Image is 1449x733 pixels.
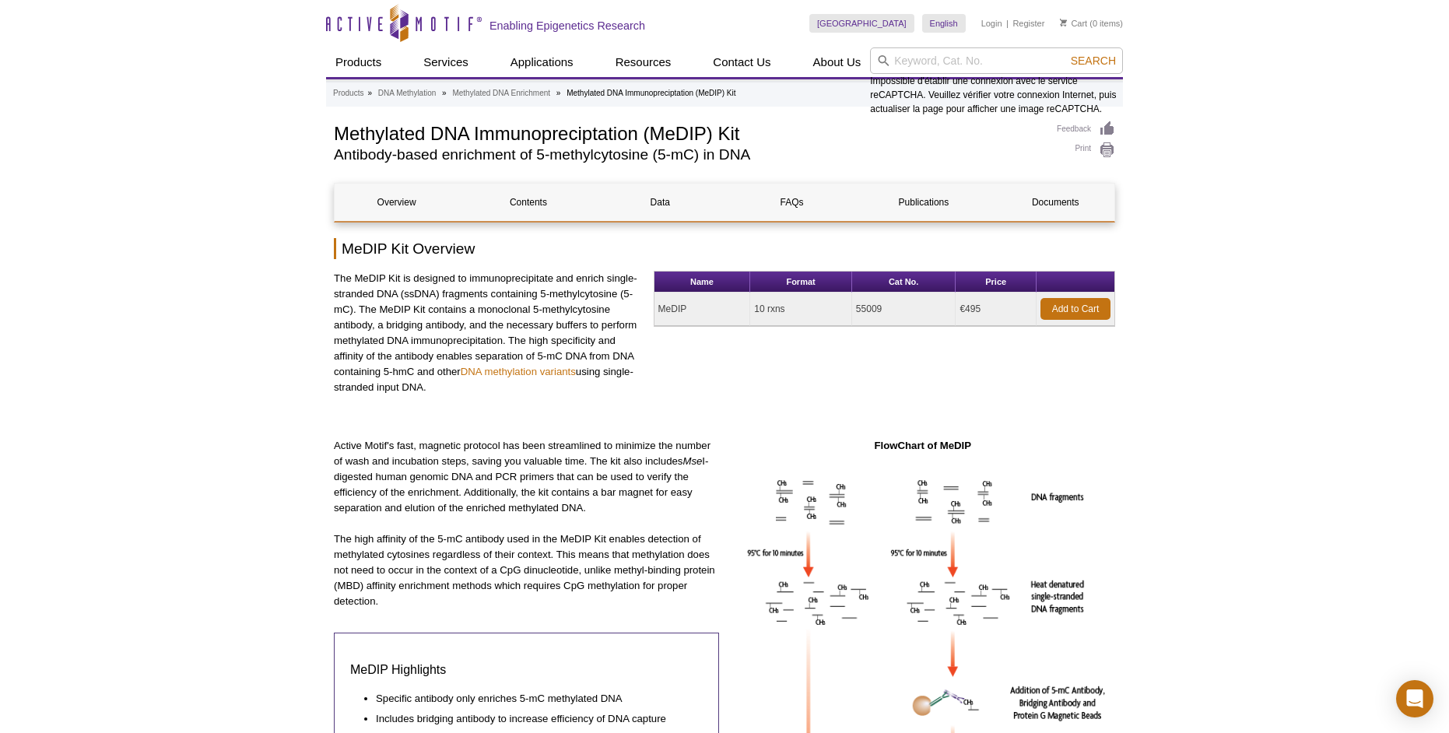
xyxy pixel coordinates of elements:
[501,47,583,77] a: Applications
[567,89,735,97] li: Methylated DNA Immunopreciptation (MeDIP) Kit
[730,184,854,221] a: FAQs
[489,19,645,33] h2: Enabling Epigenetics Research
[1057,121,1115,138] a: Feedback
[852,272,956,293] th: Cat No.
[334,531,719,609] p: The high affinity of the 5-mC antibody used in the MeDIP Kit enables detection of methylated cyto...
[334,121,1041,144] h1: Methylated DNA Immunopreciptation (MeDIP) Kit
[350,661,703,679] h3: MeDIP Highlights
[809,14,914,33] a: [GEOGRAPHIC_DATA]
[1040,298,1110,320] a: Add to Cart
[654,272,751,293] th: Name
[922,14,966,33] a: English
[956,272,1037,293] th: Price
[981,18,1002,29] a: Login
[452,86,550,100] a: Methylated DNA Enrichment
[750,272,852,293] th: Format
[598,184,722,221] a: Data
[870,47,1123,116] div: Impossible d'établir une connexion avec le service reCAPTCHA. Veuillez vérifier votre connexion I...
[376,691,687,707] li: Specific antibody only enriches 5-mC methylated DNA
[1060,18,1087,29] a: Cart
[367,89,372,97] li: »
[852,293,956,326] td: 55009
[1012,18,1044,29] a: Register
[1071,54,1116,67] span: Search
[750,293,852,326] td: 10 rxns
[378,86,436,100] a: DNA Methylation
[442,89,447,97] li: »
[334,238,1115,259] h2: MeDIP Kit Overview
[1006,14,1009,33] li: |
[556,89,561,97] li: »
[334,148,1041,162] h2: Antibody-based enrichment of 5-methylcytosine (5-mC) in DNA
[333,86,363,100] a: Products
[870,47,1123,74] input: Keyword, Cat. No.
[334,438,719,516] p: Active Motif's fast, magnetic protocol has been streamlined to minimize the number of wash and in...
[326,47,391,77] a: Products
[1396,680,1433,717] div: Open Intercom Messenger
[956,293,1037,326] td: €495
[703,47,780,77] a: Contact Us
[606,47,681,77] a: Resources
[654,293,751,326] td: MeDIP
[994,184,1117,221] a: Documents
[682,455,702,467] em: Mse
[376,711,687,727] li: Includes bridging antibody to increase efficiency of DNA capture
[1060,19,1067,26] img: Your Cart
[1057,142,1115,159] a: Print
[414,47,478,77] a: Services
[335,184,458,221] a: Overview
[804,47,871,77] a: About Us
[334,271,642,395] p: The MeDIP Kit is designed to immunoprecipitate and enrich single-stranded DNA (ssDNA) fragments c...
[874,440,971,451] strong: FlowChart of MeDIP
[466,184,590,221] a: Contents
[1066,54,1121,68] button: Search
[461,366,576,377] a: DNA methylation variants
[861,184,985,221] a: Publications
[1060,14,1123,33] li: (0 items)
